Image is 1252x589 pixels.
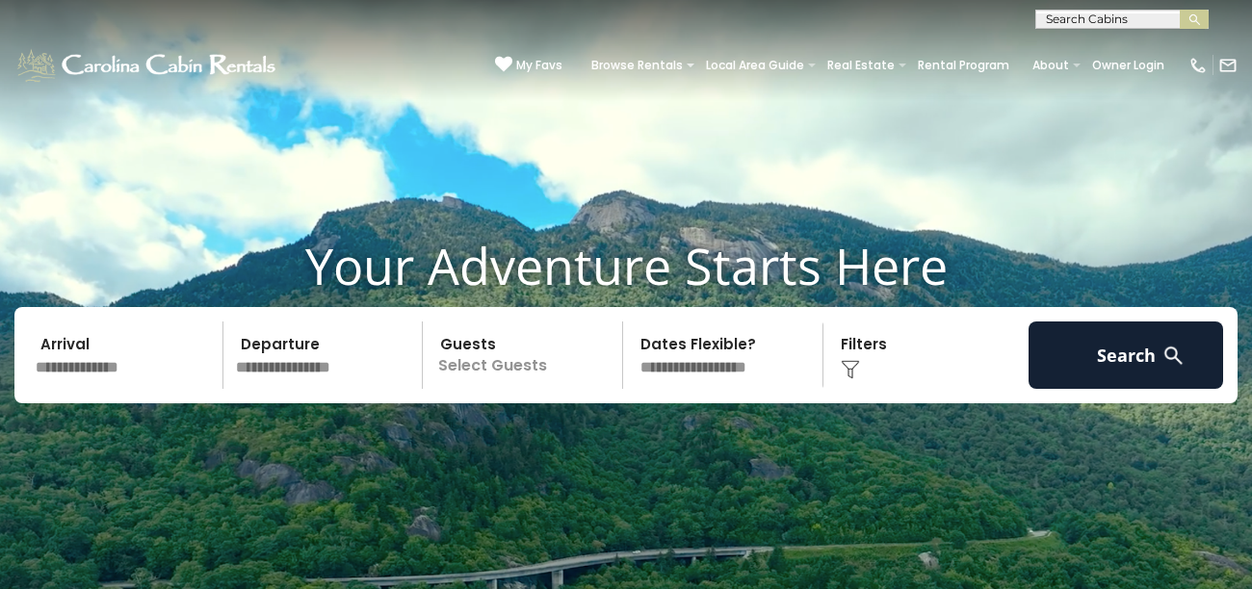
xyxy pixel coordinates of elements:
[14,236,1238,295] h1: Your Adventure Starts Here
[516,57,562,74] span: My Favs
[1218,56,1238,75] img: mail-regular-white.png
[14,46,281,85] img: White-1-1-2.png
[818,52,904,79] a: Real Estate
[908,52,1019,79] a: Rental Program
[429,321,622,389] p: Select Guests
[1188,56,1208,75] img: phone-regular-white.png
[696,52,814,79] a: Local Area Guide
[1082,52,1174,79] a: Owner Login
[1161,344,1186,368] img: search-regular-white.png
[495,56,562,75] a: My Favs
[1023,52,1079,79] a: About
[841,360,860,379] img: filter--v1.png
[1029,321,1223,389] button: Search
[582,52,692,79] a: Browse Rentals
